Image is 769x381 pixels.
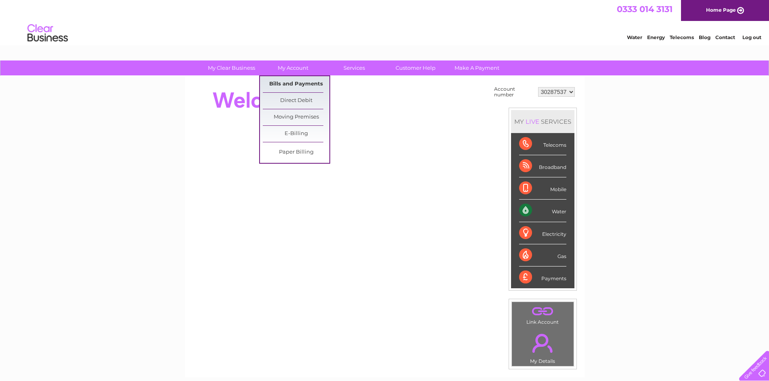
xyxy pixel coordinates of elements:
[514,304,572,318] a: .
[511,327,574,366] td: My Details
[198,60,265,75] a: My Clear Business
[519,222,566,244] div: Electricity
[617,4,673,14] a: 0333 014 3131
[263,93,329,109] a: Direct Debit
[194,4,576,39] div: Clear Business is a trading name of Verastar Limited (registered in [GEOGRAPHIC_DATA] No. 3667643...
[263,76,329,92] a: Bills and Payments
[519,200,566,222] div: Water
[742,34,761,40] a: Log out
[524,118,541,125] div: LIVE
[699,34,710,40] a: Blog
[321,60,388,75] a: Services
[382,60,449,75] a: Customer Help
[519,244,566,266] div: Gas
[670,34,694,40] a: Telecoms
[263,144,329,160] a: Paper Billing
[27,21,68,46] img: logo.png
[519,133,566,155] div: Telecoms
[514,329,572,357] a: .
[263,126,329,142] a: E-Billing
[519,155,566,177] div: Broadband
[715,34,735,40] a: Contact
[260,60,326,75] a: My Account
[647,34,665,40] a: Energy
[511,302,574,327] td: Link Account
[511,110,574,133] div: MY SERVICES
[263,109,329,125] a: Moving Premises
[519,177,566,200] div: Mobile
[627,34,642,40] a: Water
[519,266,566,288] div: Payments
[444,60,510,75] a: Make A Payment
[492,84,536,100] td: Account number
